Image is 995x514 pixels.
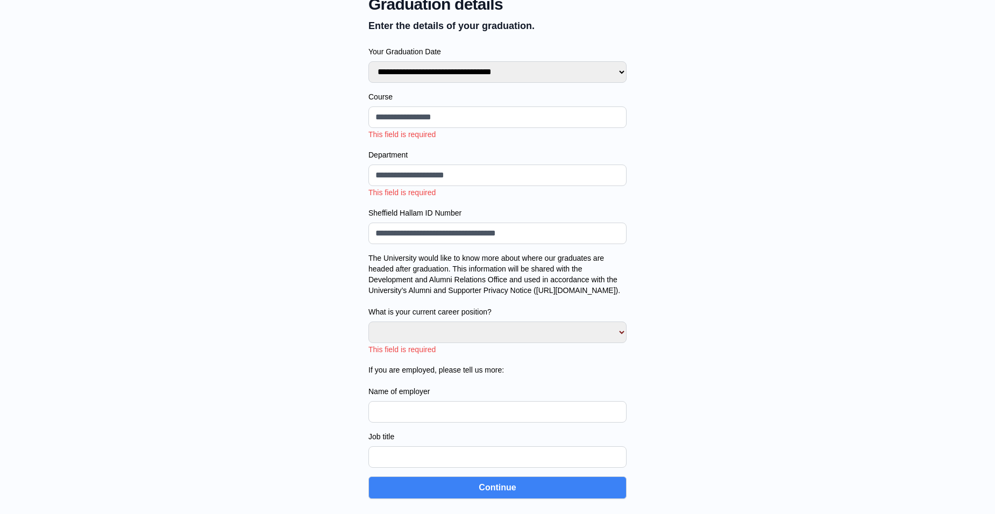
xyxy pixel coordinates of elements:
[368,365,627,397] label: If you are employed, please tell us more: Name of employer
[368,130,436,139] span: This field is required
[368,188,436,197] span: This field is required
[368,476,627,499] button: Continue
[368,345,436,354] span: This field is required
[368,431,627,442] label: Job title
[368,208,627,218] label: Sheffield Hallam ID Number
[368,253,627,317] label: The University would like to know more about where our graduates are headed after graduation. Thi...
[368,18,627,33] p: Enter the details of your graduation.
[368,149,627,160] label: Department
[368,91,627,102] label: Course
[368,46,627,57] label: Your Graduation Date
